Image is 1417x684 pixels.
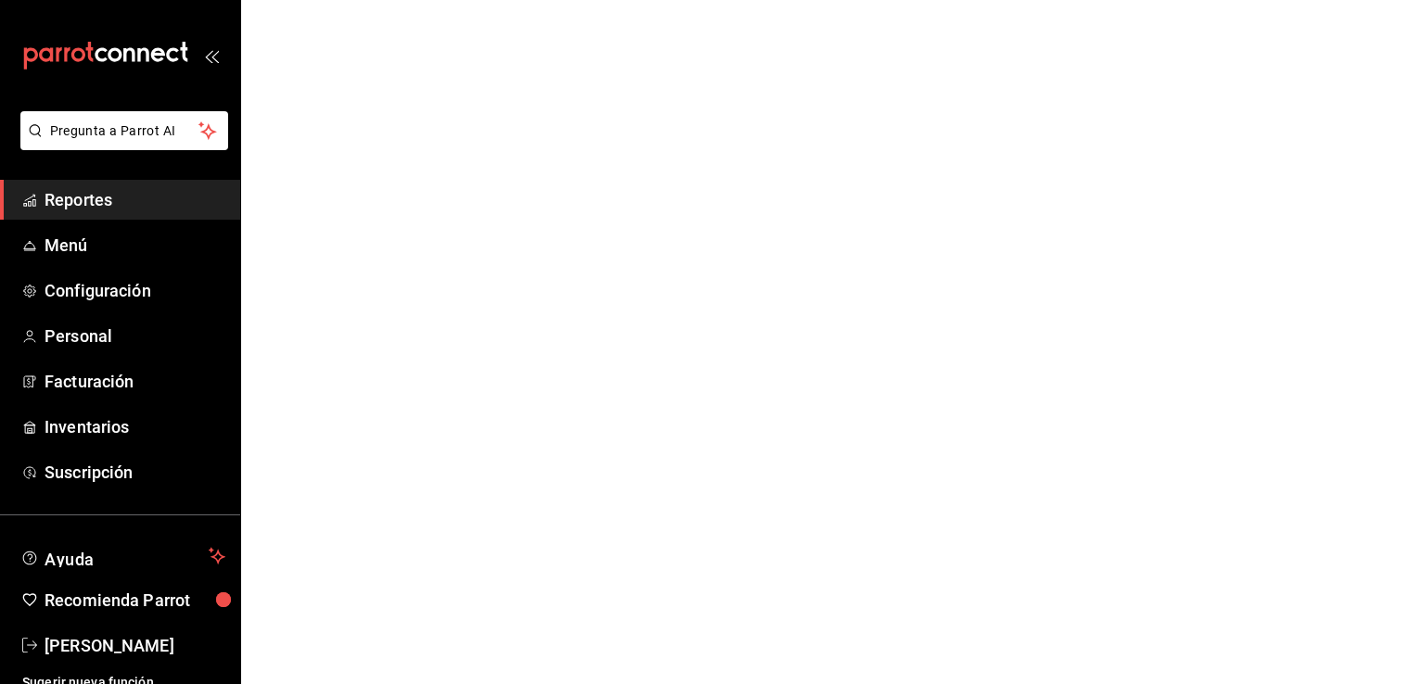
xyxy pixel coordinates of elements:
[45,187,225,212] span: Reportes
[45,414,225,439] span: Inventarios
[45,633,225,658] span: [PERSON_NAME]
[45,460,225,485] span: Suscripción
[45,233,225,258] span: Menú
[50,121,199,141] span: Pregunta a Parrot AI
[45,545,201,567] span: Ayuda
[45,278,225,303] span: Configuración
[45,323,225,348] span: Personal
[45,588,225,613] span: Recomienda Parrot
[13,134,228,154] a: Pregunta a Parrot AI
[45,369,225,394] span: Facturación
[20,111,228,150] button: Pregunta a Parrot AI
[204,48,219,63] button: open_drawer_menu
